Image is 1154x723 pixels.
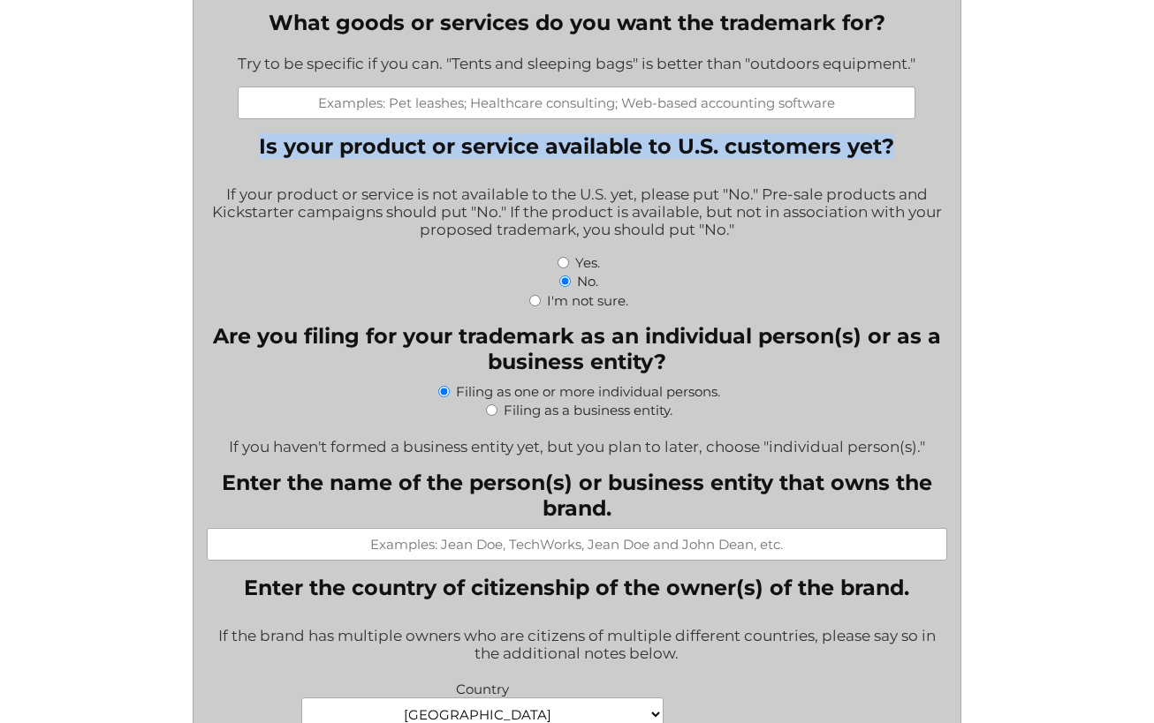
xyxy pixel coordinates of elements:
[575,254,600,271] label: Yes.
[301,676,664,697] label: Country
[207,323,947,374] legend: Are you filing for your trademark as an individual person(s) or as a business entity?
[207,470,947,521] label: Enter the name of the person(s) or business entity that owns the brand.
[207,174,947,252] div: If your product or service is not available to the U.S. yet, please put "No." Pre-sale products a...
[207,426,947,456] div: If you haven't formed a business entity yet, but you plan to later, choose "individual person(s)."
[259,133,894,159] legend: Is your product or service available to U.S. customers yet?
[244,575,909,600] legend: Enter the country of citizenship of the owner(s) of the brand.
[238,87,915,119] input: Examples: Pet leashes; Healthcare consulting; Web-based accounting software
[238,10,915,35] label: What goods or services do you want the trademark for?
[207,615,947,676] div: If the brand has multiple owners who are citizens of multiple different countries, please say so ...
[547,292,628,309] label: I'm not sure.
[456,383,720,400] label: Filing as one or more individual persons.
[577,273,598,290] label: No.
[207,528,947,561] input: Examples: Jean Doe, TechWorks, Jean Doe and John Dean, etc.
[238,43,915,87] div: Try to be specific if you can. "Tents and sleeping bags" is better than "outdoors equipment."
[504,402,672,418] label: Filing as a business entity.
